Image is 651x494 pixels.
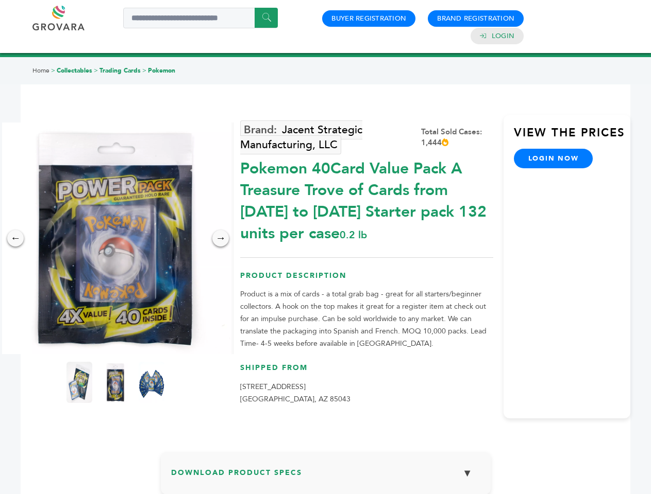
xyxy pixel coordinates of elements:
p: Product is a mix of cards - a total grab bag - great for all starters/beginner collectors. A hook... [240,288,493,350]
img: Pokemon 40-Card Value Pack – A Treasure Trove of Cards from 1996 to 2024 - Starter pack! 132 unit... [103,362,128,403]
span: 0.2 lb [340,228,367,242]
h3: View the Prices [514,125,630,149]
div: → [212,230,229,246]
a: Home [32,66,49,75]
a: Pokemon [148,66,175,75]
p: [STREET_ADDRESS] [GEOGRAPHIC_DATA], AZ 85043 [240,381,493,405]
div: Total Sold Cases: 1,444 [421,127,493,148]
a: Jacent Strategic Manufacturing, LLC [240,120,362,154]
span: > [94,66,98,75]
img: Pokemon 40-Card Value Pack – A Treasure Trove of Cards from 1996 to 2024 - Starter pack! 132 unit... [139,362,164,403]
div: ← [7,230,24,246]
h3: Product Description [240,271,493,289]
h3: Download Product Specs [171,462,480,492]
a: Login [492,31,514,41]
a: Trading Cards [99,66,141,75]
a: Buyer Registration [331,14,406,23]
img: Pokemon 40-Card Value Pack – A Treasure Trove of Cards from 1996 to 2024 - Starter pack! 132 unit... [66,362,92,403]
a: Collectables [57,66,92,75]
span: > [51,66,55,75]
span: > [142,66,146,75]
h3: Shipped From [240,363,493,381]
button: ▼ [455,462,480,484]
a: Brand Registration [437,14,514,23]
a: login now [514,149,593,168]
div: Pokemon 40Card Value Pack A Treasure Trove of Cards from [DATE] to [DATE] Starter pack 132 units ... [240,153,493,244]
input: Search a product or brand... [123,8,278,28]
